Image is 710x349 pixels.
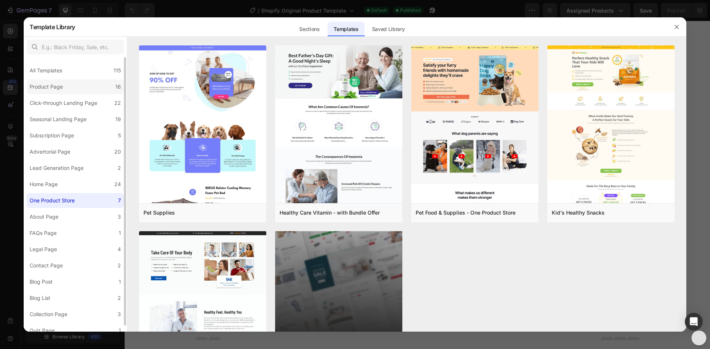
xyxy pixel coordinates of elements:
div: 7 [118,196,121,205]
div: Start with Sections from sidebar [248,166,338,175]
div: Pet Supplies [143,208,175,217]
div: 20 [114,147,121,156]
div: Open Intercom Messenger [685,313,703,331]
div: Home Page [30,180,58,189]
div: 4 [118,245,121,254]
div: One Product Store [30,196,75,205]
div: Legal Page [30,245,57,254]
div: Quiz Page [30,326,55,335]
div: Pet Food & Supplies - One Product Store [416,208,515,217]
div: 19 [115,115,121,124]
div: 3 [118,310,121,319]
div: Healthy Care Vitamin - with Bundle Offer [280,208,380,217]
h2: Template Library [30,17,75,37]
div: Collection Page [30,310,67,319]
div: Kid's Healthy Snacks [552,208,605,217]
div: Seasonal Landing Page [30,115,87,124]
div: 5 [118,131,121,140]
div: Saved Library [366,22,411,37]
div: 2 [118,164,121,172]
div: Subscription Page [30,131,74,140]
div: Templates [328,22,364,37]
div: Product Page [30,82,63,91]
div: 1 [119,229,121,237]
input: E.g.: Black Friday, Sale, etc. [27,40,124,54]
div: Advertorial Page [30,147,70,156]
div: 24 [114,180,121,189]
div: Start with Generating from URL or image [243,222,342,228]
div: 2 [118,294,121,302]
div: About Page [30,212,58,221]
div: FAQs Page [30,229,57,237]
button: Add elements [294,181,346,196]
div: Sections [293,22,325,37]
div: All Templates [30,66,62,75]
div: 2 [118,261,121,270]
div: 22 [114,99,121,107]
div: 115 [114,66,121,75]
div: 3 [118,212,121,221]
div: 16 [115,82,121,91]
div: Blog Post [30,277,53,286]
button: Add sections [239,181,290,196]
div: Blog List [30,294,50,302]
div: 1 [119,326,121,335]
div: Click-through Landing Page [30,99,97,107]
div: Contact Page [30,261,63,270]
div: Lead Generation Page [30,164,84,172]
div: 1 [119,277,121,286]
